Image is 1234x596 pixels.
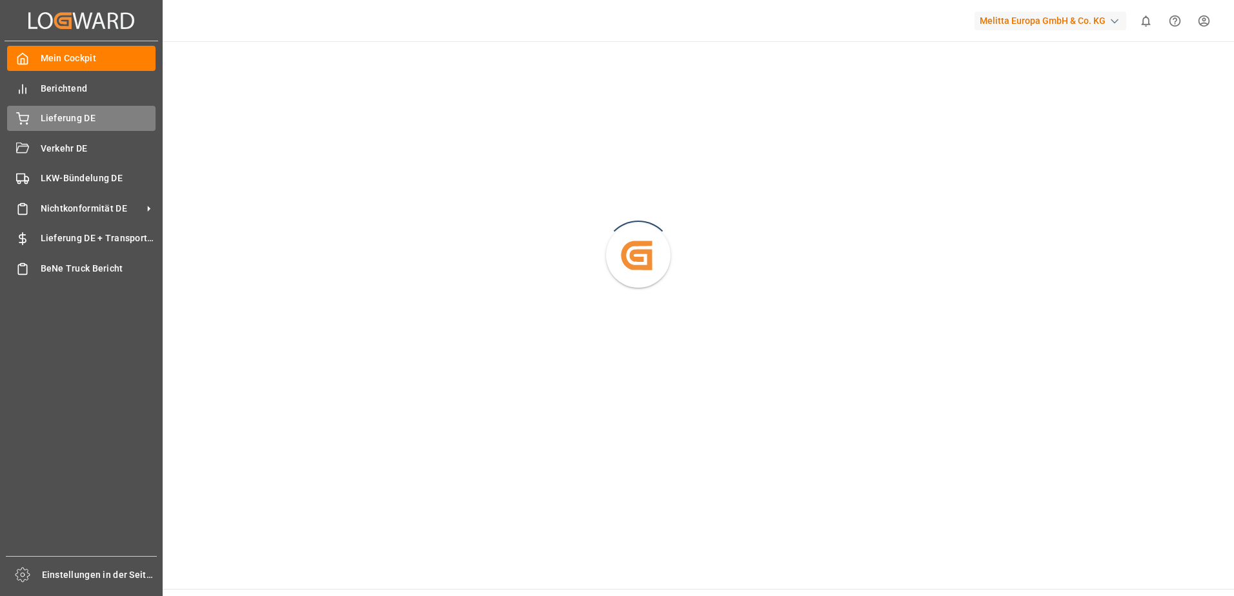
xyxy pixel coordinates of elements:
[7,75,156,101] a: Berichtend
[41,262,156,275] span: BeNe Truck Bericht
[41,112,156,125] span: Lieferung DE
[41,82,156,95] span: Berichtend
[980,14,1106,28] font: Melitta Europa GmbH & Co. KG
[41,172,156,185] span: LKW-Bündelung DE
[41,232,156,245] span: Lieferung DE + Transportkosten
[1131,6,1160,35] button: 0 neue Benachrichtigungen anzeigen
[7,106,156,131] a: Lieferung DE
[7,226,156,251] a: Lieferung DE + Transportkosten
[975,8,1131,33] button: Melitta Europa GmbH & Co. KG
[41,142,156,155] span: Verkehr DE
[41,202,143,215] span: Nichtkonformität DE
[7,255,156,281] a: BeNe Truck Bericht
[7,46,156,71] a: Mein Cockpit
[1160,6,1189,35] button: Hilfe-Center
[7,135,156,161] a: Verkehr DE
[41,52,156,65] span: Mein Cockpit
[42,568,157,582] span: Einstellungen in der Seitenleiste
[7,166,156,191] a: LKW-Bündelung DE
